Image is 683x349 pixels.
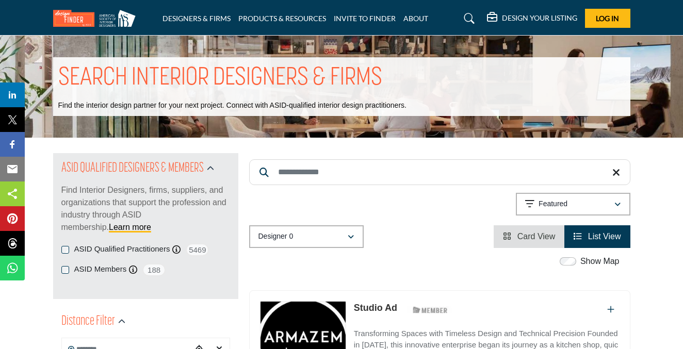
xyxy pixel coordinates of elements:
a: Studio Ad [354,303,397,313]
a: ABOUT [403,14,428,23]
h2: Distance Filter [61,312,115,331]
a: INVITE TO FINDER [334,14,396,23]
label: ASID Qualified Practitioners [74,243,170,255]
li: List View [564,225,630,248]
a: PRODUCTS & RESOURCES [238,14,326,23]
a: Learn more [109,223,151,231]
label: ASID Members [74,263,127,275]
p: Designer 0 [258,231,294,242]
li: Card View [494,225,564,248]
a: View List [574,232,621,241]
input: ASID Qualified Practitioners checkbox [61,246,69,254]
button: Featured [516,193,630,215]
label: Show Map [580,255,620,268]
h2: ASID QUALIFIED DESIGNERS & MEMBERS [61,159,204,178]
p: Studio Ad [354,301,397,315]
a: Search [454,10,481,27]
p: Featured [539,199,567,209]
a: Add To List [607,305,614,314]
div: DESIGN YOUR LISTING [487,12,577,25]
span: Log In [596,14,619,23]
input: Search Keyword [249,159,630,185]
p: Find the interior design partner for your next project. Connect with ASID-qualified interior desi... [58,101,406,111]
img: ASID Members Badge Icon [407,304,453,317]
a: DESIGNERS & FIRMS [162,14,231,23]
button: Log In [585,9,630,28]
h1: SEARCH INTERIOR DESIGNERS & FIRMS [58,62,382,94]
button: Designer 0 [249,225,364,248]
h5: DESIGN YOUR LISTING [502,13,577,23]
img: Site Logo [53,10,141,27]
input: ASID Members checkbox [61,266,69,274]
p: Find Interior Designers, firms, suppliers, and organizations that support the profession and indu... [61,184,230,234]
span: Card View [517,232,556,241]
a: View Card [503,232,555,241]
span: List View [588,232,621,241]
span: 5469 [186,243,209,256]
span: 188 [142,263,166,276]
